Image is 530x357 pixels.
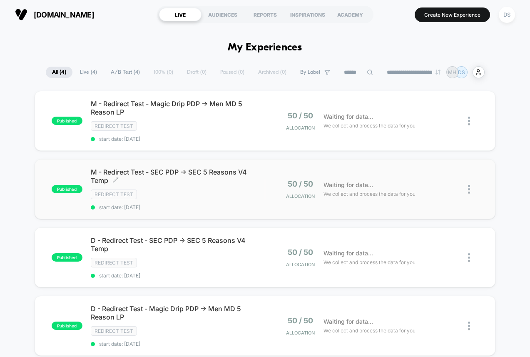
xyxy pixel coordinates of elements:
span: published [52,322,82,330]
button: DS [496,6,518,23]
span: We collect and process the data for you [323,327,416,335]
span: Allocation [286,262,315,267]
button: Play, NEW DEMO 2025-VEED.mp4 [4,135,17,148]
span: published [52,253,82,262]
p: DS [458,69,465,75]
button: Create New Experience [415,7,490,22]
span: Waiting for data... [323,249,373,258]
div: REPORTS [244,8,286,21]
p: MH [448,69,456,75]
span: We collect and process the data for you [323,258,416,266]
span: start date: [DATE] [91,341,265,347]
img: end [435,70,440,75]
span: 50 / 50 [288,111,313,120]
img: close [468,185,470,194]
span: published [52,185,82,193]
span: Live ( 4 ) [74,67,103,78]
span: [DOMAIN_NAME] [34,10,94,19]
span: D - Redirect Test - SEC PDP -> SEC 5 Reasons V4 Temp [91,236,265,253]
span: D - Redirect Test - Magic Drip PDP -> Men MD 5 Reason LP [91,305,265,321]
div: AUDIENCES [202,8,244,21]
input: Volume [210,137,235,145]
button: [DOMAIN_NAME] [12,8,97,21]
span: We collect and process the data for you [323,190,416,198]
span: start date: [DATE] [91,204,265,210]
span: Allocation [286,330,315,336]
span: All ( 4 ) [46,67,72,78]
div: INSPIRATIONS [286,8,329,21]
img: close [468,253,470,262]
span: We collect and process the data for you [323,122,416,130]
img: Visually logo [15,8,27,21]
span: Waiting for data... [323,112,373,121]
span: Redirect Test [91,190,137,199]
div: DS [499,7,515,23]
h1: My Experiences [228,42,302,54]
div: ACADEMY [329,8,371,21]
button: Play, NEW DEMO 2025-VEED.mp4 [125,66,145,86]
span: published [52,117,82,125]
span: Redirect Test [91,326,137,336]
span: Waiting for data... [323,180,373,190]
span: Redirect Test [91,258,137,267]
span: M - Redirect Test - SEC PDP -> SEC 5 Reasons V4 Temp [91,168,265,185]
span: M - Redirect Test - Magic Drip PDP -> Men MD 5 Reason LP [91,100,265,116]
img: close [468,322,470,330]
span: Waiting for data... [323,317,373,326]
img: close [468,117,470,125]
div: LIVE [159,8,202,21]
span: start date: [DATE] [91,136,265,142]
div: Current time [175,137,194,146]
span: 50 / 50 [288,248,313,257]
span: 50 / 50 [288,180,313,188]
span: 50 / 50 [288,316,313,325]
span: By Label [300,69,320,75]
span: Redirect Test [91,121,137,131]
span: A/B Test ( 4 ) [105,67,146,78]
span: Allocation [286,125,315,131]
input: Seek [6,123,266,131]
span: start date: [DATE] [91,272,265,279]
span: Allocation [286,193,315,199]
